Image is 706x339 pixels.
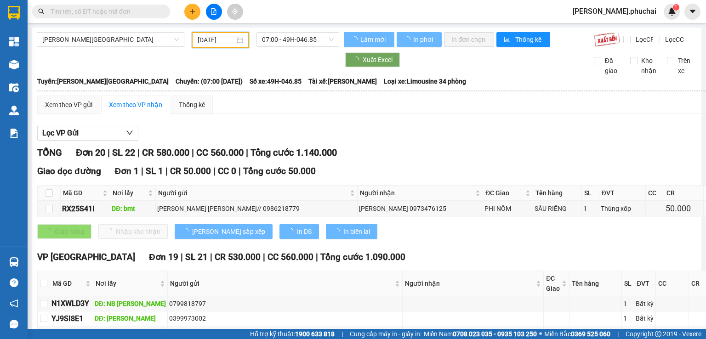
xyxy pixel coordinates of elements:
[496,32,550,47] button: bar-chartThống kê
[9,129,19,138] img: solution-icon
[182,228,192,234] span: loading
[185,252,208,262] span: SL 21
[673,4,679,11] sup: 1
[142,147,189,158] span: CR 580.000
[623,313,632,323] div: 1
[668,7,676,16] img: icon-new-feature
[353,56,363,63] span: loading
[218,166,236,176] span: CC 0
[51,6,159,17] input: Tìm tên, số ĐT hoặc mã đơn
[149,252,178,262] span: Đơn 19
[95,328,166,338] div: DĐ: Đường tránh
[169,299,401,309] div: 0799818797
[250,76,302,86] span: Số xe: 49H-046.85
[263,252,265,262] span: |
[279,224,319,239] button: In DS
[37,126,138,141] button: Lọc VP Gửi
[345,52,400,67] button: Xuất Excel
[170,278,393,288] span: Người gửi
[594,32,620,47] img: 9k=
[351,36,359,43] span: loading
[646,186,664,201] th: CC
[62,203,108,215] div: RX25S41I
[565,6,664,17] span: [PERSON_NAME].phuchai
[37,78,169,85] b: Tuyến: [PERSON_NAME][GEOGRAPHIC_DATA]
[157,203,356,214] div: [PERSON_NAME] [PERSON_NAME]// 0986218779
[569,271,622,296] th: Tên hàng
[251,147,337,158] span: Tổng cước 1.140.000
[674,4,678,11] span: 1
[63,188,101,198] span: Mã GD
[37,147,62,158] span: TỔNG
[320,252,405,262] span: Tổng cước 1.090.000
[599,186,646,201] th: ĐVT
[115,166,139,176] span: Đơn 1
[405,278,534,288] span: Người nhận
[295,330,335,338] strong: 1900 633 818
[342,329,343,339] span: |
[9,60,19,69] img: warehouse-icon
[52,278,84,288] span: Mã GD
[601,203,644,214] div: Thùng xốp
[634,271,656,296] th: ĐVT
[206,4,222,20] button: file-add
[9,106,19,115] img: warehouse-icon
[176,76,243,86] span: Chuyến: (07:00 [DATE])
[674,56,697,76] span: Trên xe
[544,329,610,339] span: Miền Bắc
[636,328,654,338] div: Bất kỳ
[96,278,158,288] span: Nơi lấy
[617,329,619,339] span: |
[384,76,466,86] span: Loại xe: Limousine 34 phòng
[689,7,697,16] span: caret-down
[10,278,18,287] span: question-circle
[50,311,93,326] td: YJ9SI8E1
[326,224,377,239] button: In biên lai
[165,166,168,176] span: |
[297,226,312,237] span: In DS
[95,299,166,309] div: DĐ: NB [PERSON_NAME]
[262,33,334,46] span: 07:00 - 49H-046.85
[37,252,135,262] span: VP [GEOGRAPHIC_DATA]
[213,166,216,176] span: |
[51,313,91,324] div: YJ9SI8E1
[246,147,248,158] span: |
[109,100,162,110] div: Xem theo VP nhận
[137,147,140,158] span: |
[211,8,217,15] span: file-add
[601,56,624,76] span: Đã giao
[444,32,494,47] button: In đơn chọn
[363,55,393,65] span: Xuất Excel
[250,329,335,339] span: Hỗ trợ kỹ thuật:
[623,328,632,338] div: 1
[666,202,702,215] div: 50.000
[61,201,110,217] td: RX25S41I
[484,203,531,214] div: PHI NÔM
[664,186,704,201] th: CR
[37,224,91,239] button: Giao hàng
[112,147,135,158] span: SL 22
[268,252,313,262] span: CC 560.000
[184,4,200,20] button: plus
[350,329,421,339] span: Cung cấp máy in - giấy in:
[539,332,542,336] span: ⚪️
[108,147,110,158] span: |
[50,296,93,311] td: N1XWLD3Y
[404,36,412,43] span: loading
[535,203,581,214] div: SẦU RIÊNG
[638,56,660,76] span: Kho nhận
[215,252,261,262] span: CR 530.000
[308,76,377,86] span: Tài xế: [PERSON_NAME]
[45,100,92,110] div: Xem theo VP gửi
[655,331,661,337] span: copyright
[413,34,434,45] span: In phơi
[661,34,685,45] span: Lọc CC
[9,37,19,46] img: dashboard-icon
[196,147,244,158] span: CC 560.000
[112,203,154,214] div: DĐ: bmt
[179,100,205,110] div: Thống kê
[113,188,146,198] span: Nơi lấy
[98,224,168,239] button: Nhập kho nhận
[424,329,537,339] span: Miền Nam
[582,186,599,201] th: SL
